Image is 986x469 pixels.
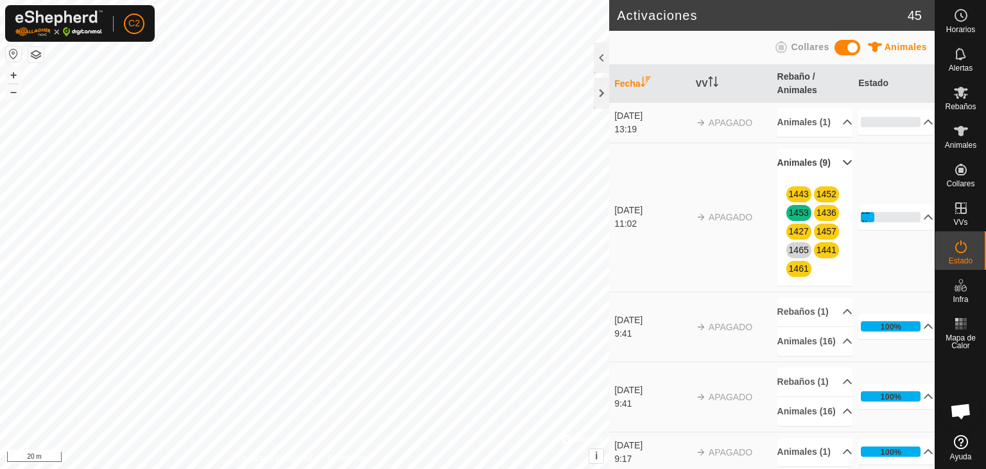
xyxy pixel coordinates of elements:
[817,189,836,199] a: 1452
[858,314,933,339] p-accordion-header: 100%
[817,208,836,218] a: 1436
[946,180,974,188] span: Collares
[617,8,908,23] h2: Activaciones
[777,148,852,177] p-accordion-header: Animales (9)
[772,65,854,103] th: Rebaño / Animales
[861,447,921,457] div: 100%
[777,367,852,396] p-accordion-header: Rebaños (1)
[880,321,901,333] div: 100%
[609,65,691,103] th: Fecha
[945,103,976,111] span: Rebaños
[709,447,752,457] span: APAGADO
[614,397,689,411] div: 9:41
[696,447,706,457] img: arrow
[789,189,809,199] a: 1443
[238,452,312,464] a: Política de Privacidad
[128,17,140,30] span: C2
[861,212,921,222] div: 22%
[880,446,901,458] div: 100%
[614,109,689,123] div: [DATE]
[614,314,689,327] div: [DATE]
[817,226,836,236] a: 1457
[614,384,689,397] div: [DATE]
[789,263,809,274] a: 1461
[614,217,689,231] div: 11:02
[777,438,852,466] p-accordion-header: Animales (1)
[691,65,772,103] th: VV
[777,397,852,426] p-accordion-header: Animales (16)
[949,64,973,72] span: Alertas
[953,296,968,303] span: Infra
[6,84,21,100] button: –
[614,452,689,466] div: 9:17
[791,42,829,52] span: Collares
[858,204,933,230] p-accordion-header: 22%
[938,334,983,350] span: Mapa de Calor
[777,177,852,286] p-accordion-content: Animales (9)
[6,67,21,83] button: +
[935,430,986,466] a: Ayuda
[858,109,933,135] p-accordion-header: 0%
[880,391,901,403] div: 100%
[861,205,874,229] div: 22%
[861,117,921,127] div: 0%
[908,6,922,25] span: 45
[777,297,852,326] p-accordion-header: Rebaños (1)
[950,453,972,461] span: Ayuda
[696,322,706,332] img: arrow
[15,10,103,37] img: Logo Gallagher
[614,123,689,136] div: 13:19
[777,327,852,356] p-accordion-header: Animales (16)
[614,439,689,452] div: [DATE]
[709,392,752,402] span: APAGADO
[589,449,603,463] button: i
[28,47,44,62] button: Capas del Mapa
[817,245,836,255] a: 1441
[614,327,689,341] div: 9:41
[945,141,976,149] span: Animales
[949,257,973,265] span: Estado
[709,118,752,128] span: APAGADO
[641,78,651,89] p-sorticon: Activar para ordenar
[709,212,752,222] span: APAGADO
[328,452,371,464] a: Contáctenos
[777,108,852,137] p-accordion-header: Animales (1)
[696,212,706,222] img: arrow
[789,245,809,255] a: 1465
[614,204,689,217] div: [DATE]
[858,384,933,409] p-accordion-header: 100%
[861,391,921,402] div: 100%
[946,26,975,33] span: Horarios
[709,322,752,332] span: APAGADO
[861,321,921,332] div: 100%
[885,42,927,52] span: Animales
[942,392,980,430] div: Chat abierto
[853,65,935,103] th: Estado
[696,118,706,128] img: arrow
[6,46,21,62] button: Restablecer Mapa
[696,392,706,402] img: arrow
[789,208,809,218] a: 1453
[789,226,809,236] a: 1427
[953,218,967,226] span: VVs
[595,450,598,461] span: i
[708,78,718,89] p-sorticon: Activar para ordenar
[858,439,933,465] p-accordion-header: 100%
